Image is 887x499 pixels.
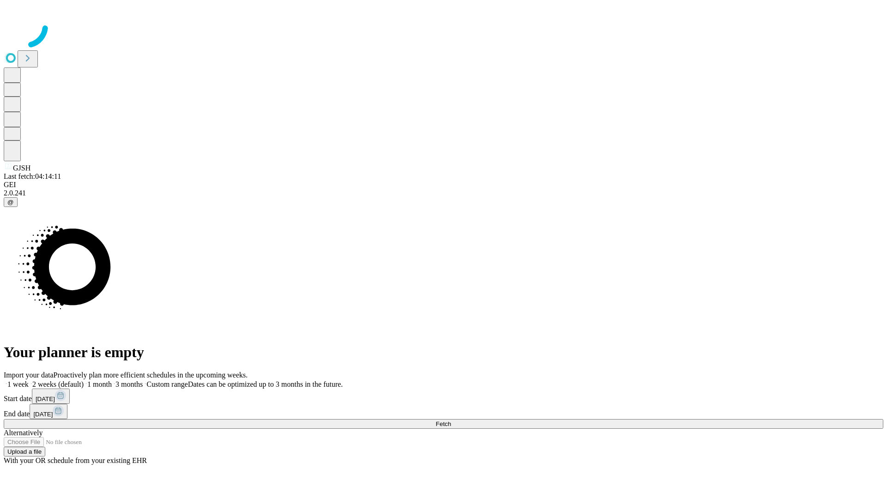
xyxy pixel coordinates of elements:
[4,429,43,437] span: Alternatively
[7,380,29,388] span: 1 week
[4,419,883,429] button: Fetch
[146,380,188,388] span: Custom range
[87,380,112,388] span: 1 month
[33,411,53,418] span: [DATE]
[4,344,883,361] h1: Your planner is empty
[7,199,14,206] span: @
[32,389,70,404] button: [DATE]
[188,380,343,388] span: Dates can be optimized up to 3 months in the future.
[30,404,67,419] button: [DATE]
[4,456,147,464] span: With your OR schedule from your existing EHR
[54,371,248,379] span: Proactively plan more efficient schedules in the upcoming weeks.
[4,447,45,456] button: Upload a file
[13,164,30,172] span: GJSH
[4,181,883,189] div: GEI
[4,189,883,197] div: 2.0.241
[4,371,54,379] span: Import your data
[436,420,451,427] span: Fetch
[36,396,55,402] span: [DATE]
[4,172,61,180] span: Last fetch: 04:14:11
[4,404,883,419] div: End date
[4,389,883,404] div: Start date
[32,380,84,388] span: 2 weeks (default)
[4,197,18,207] button: @
[115,380,143,388] span: 3 months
